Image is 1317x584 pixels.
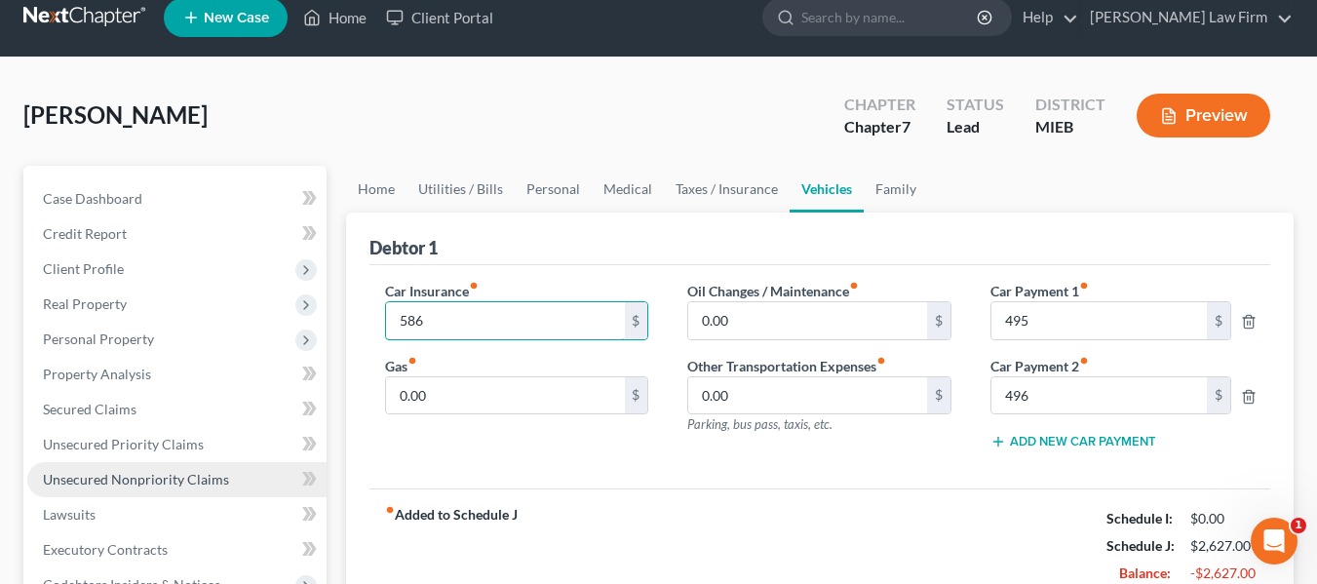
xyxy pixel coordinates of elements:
[386,302,625,339] input: --
[1035,116,1105,138] div: MIEB
[947,116,1004,138] div: Lead
[43,260,124,277] span: Client Profile
[43,190,142,207] span: Case Dashboard
[1106,510,1173,526] strong: Schedule I:
[27,427,327,462] a: Unsecured Priority Claims
[23,100,208,129] span: [PERSON_NAME]
[592,166,664,213] a: Medical
[981,281,1264,301] label: Car Payment 1
[43,225,127,242] span: Credit Report
[407,166,515,213] a: Utilities / Bills
[385,505,395,515] i: fiber_manual_record
[27,357,327,392] a: Property Analysis
[687,356,886,376] label: Other Transportation Expenses
[947,94,1004,116] div: Status
[27,497,327,532] a: Lawsuits
[1251,518,1298,565] iframe: Intercom live chat
[43,331,154,347] span: Personal Property
[844,116,915,138] div: Chapter
[43,471,229,487] span: Unsecured Nonpriority Claims
[204,11,269,25] span: New Case
[27,532,327,567] a: Executory Contracts
[27,462,327,497] a: Unsecured Nonpriority Claims
[1119,565,1171,581] strong: Balance:
[981,356,1264,376] label: Car Payment 2
[1079,281,1089,291] i: fiber_manual_record
[43,506,96,523] span: Lawsuits
[43,366,151,382] span: Property Analysis
[369,236,438,259] div: Debtor 1
[625,302,648,339] div: $
[1190,536,1255,556] div: $2,627.00
[864,166,928,213] a: Family
[27,181,327,216] a: Case Dashboard
[687,416,833,432] span: Parking, bus pass, taxis, etc.
[27,216,327,252] a: Credit Report
[844,94,915,116] div: Chapter
[43,401,136,417] span: Secured Claims
[407,356,417,366] i: fiber_manual_record
[346,166,407,213] a: Home
[515,166,592,213] a: Personal
[991,302,1207,339] input: --
[43,541,168,558] span: Executory Contracts
[688,302,927,339] input: --
[664,166,790,213] a: Taxes / Insurance
[1137,94,1270,137] button: Preview
[688,377,927,414] input: --
[1207,302,1230,339] div: $
[386,377,625,414] input: --
[1190,564,1255,583] div: -$2,627.00
[1035,94,1105,116] div: District
[385,356,417,376] label: Gas
[687,281,859,301] label: Oil Changes / Maintenance
[876,356,886,366] i: fiber_manual_record
[927,302,950,339] div: $
[43,436,204,452] span: Unsecured Priority Claims
[927,377,950,414] div: $
[849,281,859,291] i: fiber_manual_record
[385,281,479,301] label: Car Insurance
[27,392,327,427] a: Secured Claims
[625,377,648,414] div: $
[902,117,910,136] span: 7
[790,166,864,213] a: Vehicles
[1079,356,1089,366] i: fiber_manual_record
[1190,509,1255,528] div: $0.00
[990,434,1156,449] button: Add New Car Payment
[469,281,479,291] i: fiber_manual_record
[991,377,1207,414] input: --
[1291,518,1306,533] span: 1
[1207,377,1230,414] div: $
[43,295,127,312] span: Real Property
[1106,537,1175,554] strong: Schedule J:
